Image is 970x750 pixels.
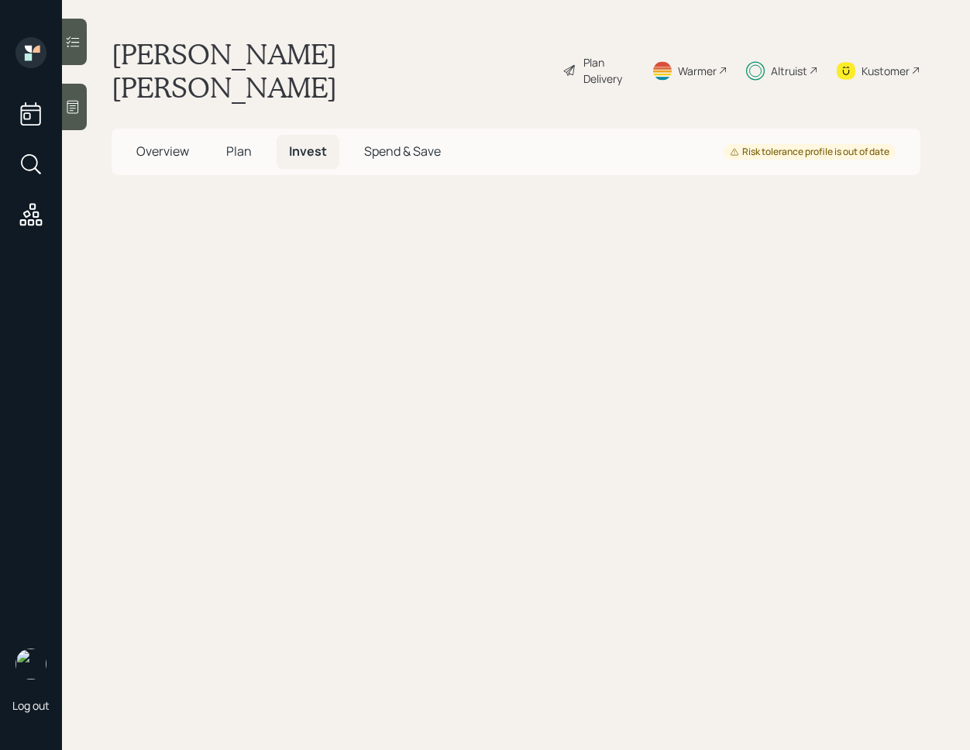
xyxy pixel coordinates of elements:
span: Spend & Save [364,143,441,160]
div: Risk tolerance profile is out of date [730,146,889,159]
div: Warmer [678,63,717,79]
div: Log out [12,698,50,713]
div: Altruist [771,63,807,79]
span: Invest [289,143,327,160]
span: Plan [226,143,252,160]
div: Plan Delivery [583,54,633,87]
h1: [PERSON_NAME] [PERSON_NAME] [112,37,550,104]
span: Overview [136,143,189,160]
div: Kustomer [862,63,910,79]
img: retirable_logo.png [15,649,46,679]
